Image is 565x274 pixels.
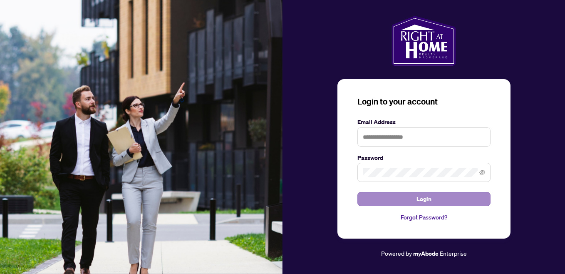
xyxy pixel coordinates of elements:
span: Login [416,192,431,206]
button: Login [357,192,491,206]
label: Password [357,153,491,162]
span: Powered by [381,249,412,257]
img: ma-logo [392,16,456,66]
a: Forgot Password? [357,213,491,222]
span: eye-invisible [479,169,485,175]
span: Enterprise [440,249,467,257]
a: myAbode [413,249,439,258]
h3: Login to your account [357,96,491,107]
label: Email Address [357,117,491,127]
